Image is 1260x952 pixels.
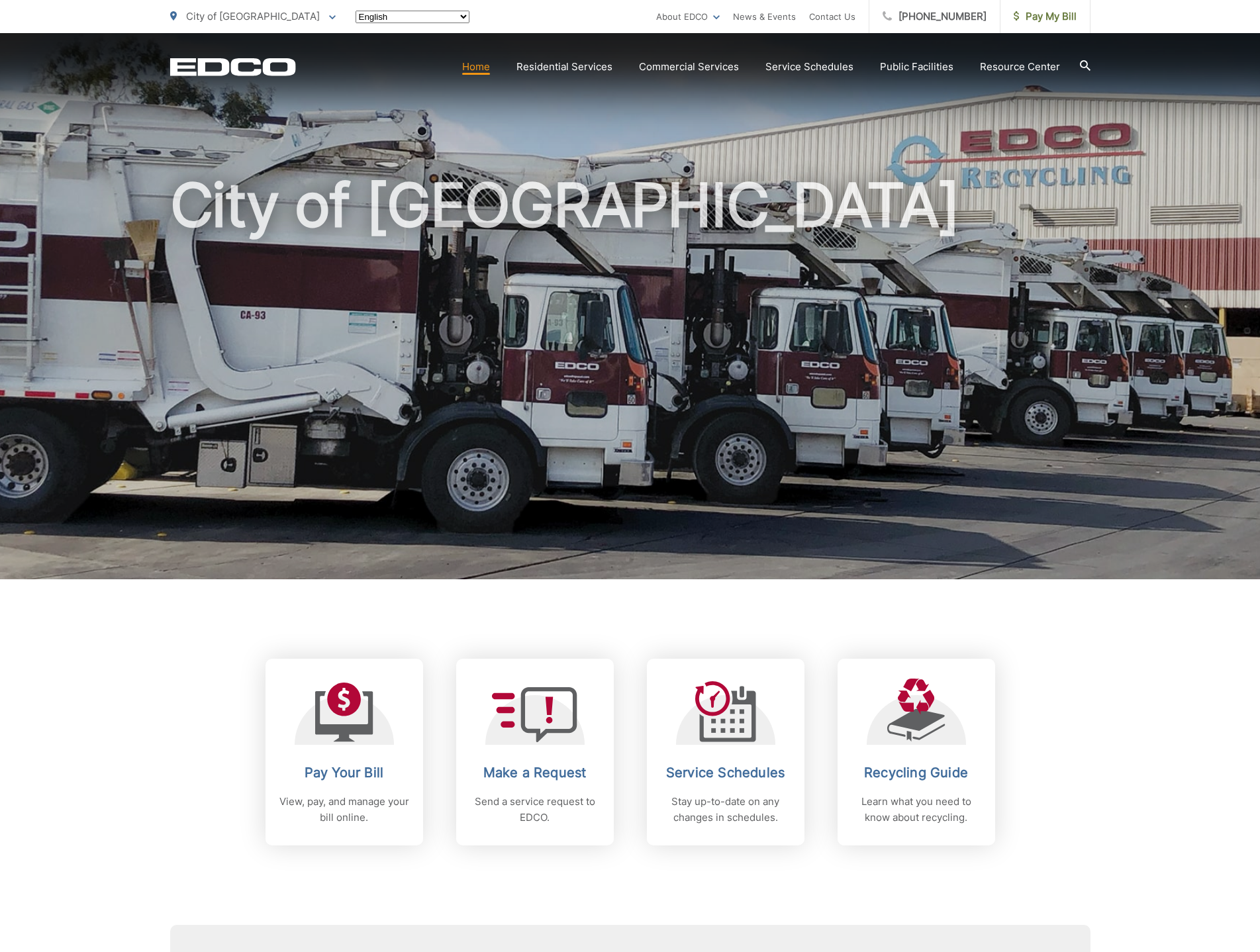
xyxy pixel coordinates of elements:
[186,10,320,23] span: City of [GEOGRAPHIC_DATA]
[639,59,739,75] a: Commercial Services
[765,59,853,75] a: Service Schedules
[851,794,982,826] p: Learn what you need to know about recycling.
[660,794,791,826] p: Stay up-to-date on any changes in schedules.
[456,659,614,845] a: Make a Request Send a service request to EDCO.
[809,9,855,24] a: Contact Us
[660,765,791,781] h2: Service Schedules
[838,659,995,845] a: Recycling Guide Learn what you need to know about recycling.
[170,58,296,76] a: EDCD logo. Return to the homepage.
[279,794,410,826] p: View, pay, and manage your bill online.
[469,765,601,781] h2: Make a Request
[516,59,612,75] a: Residential Services
[647,659,804,845] a: Service Schedules Stay up-to-date on any changes in schedules.
[880,59,953,75] a: Public Facilities
[656,9,720,24] a: About EDCO
[980,59,1060,75] a: Resource Center
[356,11,469,23] select: Select a language
[851,765,982,781] h2: Recycling Guide
[469,794,601,826] p: Send a service request to EDCO.
[1014,9,1077,24] span: Pay My Bill
[462,59,490,75] a: Home
[279,765,410,781] h2: Pay Your Bill
[266,659,423,845] a: Pay Your Bill View, pay, and manage your bill online.
[733,9,796,24] a: News & Events
[170,172,1090,591] h1: City of [GEOGRAPHIC_DATA]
